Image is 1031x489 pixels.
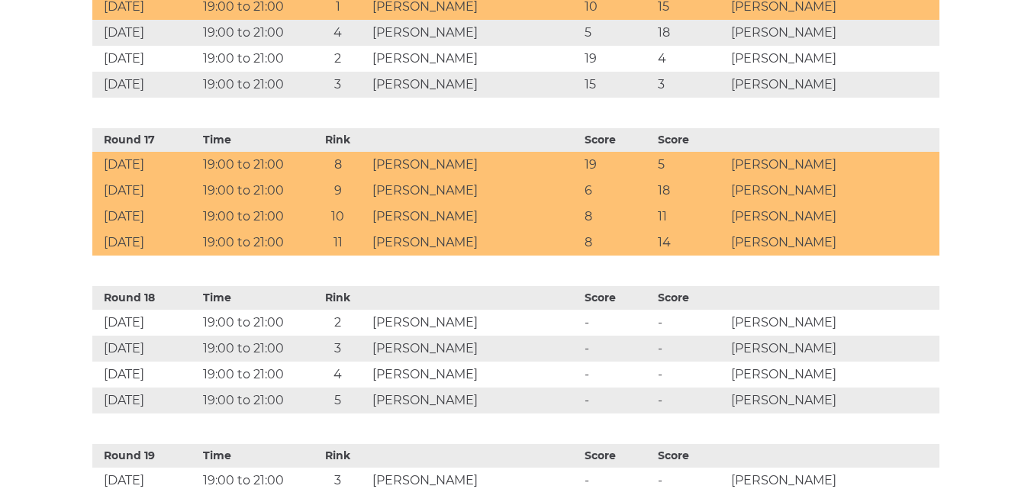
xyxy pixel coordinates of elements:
[581,444,654,468] th: Score
[307,128,369,152] th: Rink
[307,362,369,388] td: 4
[727,362,939,388] td: [PERSON_NAME]
[92,20,200,46] td: [DATE]
[307,178,369,204] td: 9
[199,444,307,468] th: Time
[307,310,369,336] td: 2
[199,72,307,98] td: 19:00 to 21:00
[727,46,939,72] td: [PERSON_NAME]
[92,336,200,362] td: [DATE]
[369,20,581,46] td: [PERSON_NAME]
[727,230,939,256] td: [PERSON_NAME]
[369,72,581,98] td: [PERSON_NAME]
[307,152,369,178] td: 8
[369,230,581,256] td: [PERSON_NAME]
[654,286,727,310] th: Score
[92,310,200,336] td: [DATE]
[199,46,307,72] td: 19:00 to 21:00
[727,388,939,413] td: [PERSON_NAME]
[307,72,369,98] td: 3
[727,336,939,362] td: [PERSON_NAME]
[307,444,369,468] th: Rink
[307,20,369,46] td: 4
[581,152,654,178] td: 19
[581,230,654,256] td: 8
[727,178,939,204] td: [PERSON_NAME]
[727,152,939,178] td: [PERSON_NAME]
[654,152,727,178] td: 5
[92,152,200,178] td: [DATE]
[369,178,581,204] td: [PERSON_NAME]
[369,310,581,336] td: [PERSON_NAME]
[307,230,369,256] td: 11
[581,286,654,310] th: Score
[199,362,307,388] td: 19:00 to 21:00
[92,286,200,310] th: Round 18
[654,204,727,230] td: 11
[199,388,307,413] td: 19:00 to 21:00
[581,72,654,98] td: 15
[654,46,727,72] td: 4
[654,72,727,98] td: 3
[654,20,727,46] td: 18
[581,362,654,388] td: -
[92,46,200,72] td: [DATE]
[199,230,307,256] td: 19:00 to 21:00
[727,310,939,336] td: [PERSON_NAME]
[307,336,369,362] td: 3
[369,336,581,362] td: [PERSON_NAME]
[654,178,727,204] td: 18
[92,178,200,204] td: [DATE]
[92,204,200,230] td: [DATE]
[654,230,727,256] td: 14
[581,204,654,230] td: 8
[654,444,727,468] th: Score
[199,20,307,46] td: 19:00 to 21:00
[199,204,307,230] td: 19:00 to 21:00
[92,128,200,152] th: Round 17
[581,46,654,72] td: 19
[369,152,581,178] td: [PERSON_NAME]
[92,388,200,413] td: [DATE]
[199,178,307,204] td: 19:00 to 21:00
[92,362,200,388] td: [DATE]
[727,20,939,46] td: [PERSON_NAME]
[654,336,727,362] td: -
[199,286,307,310] th: Time
[581,310,654,336] td: -
[369,46,581,72] td: [PERSON_NAME]
[92,230,200,256] td: [DATE]
[199,128,307,152] th: Time
[307,286,369,310] th: Rink
[369,204,581,230] td: [PERSON_NAME]
[727,204,939,230] td: [PERSON_NAME]
[727,72,939,98] td: [PERSON_NAME]
[654,310,727,336] td: -
[581,336,654,362] td: -
[307,388,369,413] td: 5
[581,128,654,152] th: Score
[92,444,200,468] th: Round 19
[581,388,654,413] td: -
[307,46,369,72] td: 2
[92,72,200,98] td: [DATE]
[369,388,581,413] td: [PERSON_NAME]
[654,128,727,152] th: Score
[581,20,654,46] td: 5
[199,310,307,336] td: 19:00 to 21:00
[199,152,307,178] td: 19:00 to 21:00
[369,362,581,388] td: [PERSON_NAME]
[581,178,654,204] td: 6
[654,388,727,413] td: -
[199,336,307,362] td: 19:00 to 21:00
[307,204,369,230] td: 10
[654,362,727,388] td: -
